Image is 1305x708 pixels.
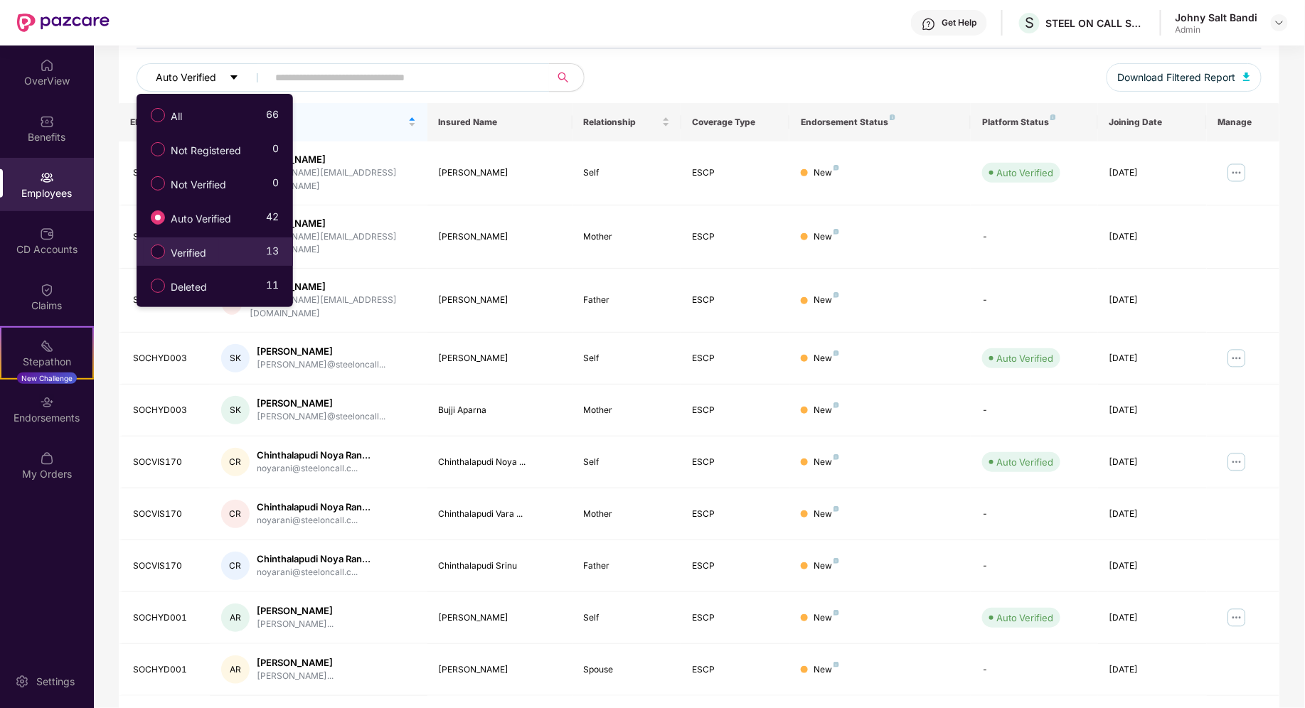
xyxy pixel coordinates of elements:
div: [DATE] [1109,294,1195,307]
img: svg+xml;base64,PHN2ZyB4bWxucz0iaHR0cDovL3d3dy53My5vcmcvMjAwMC9zdmciIHdpZHRoPSI4IiBoZWlnaHQ9IjgiIH... [1050,114,1056,120]
span: 0 [272,175,279,195]
div: Chinthalapudi Noya ... [439,456,561,469]
div: [DATE] [1109,166,1195,180]
img: svg+xml;base64,PHN2ZyB4bWxucz0iaHR0cDovL3d3dy53My5vcmcvMjAwMC9zdmciIHdpZHRoPSI4IiBoZWlnaHQ9IjgiIH... [833,292,839,298]
span: Auto Verified [165,211,237,227]
span: search [549,72,577,83]
div: [PERSON_NAME] [250,153,415,166]
div: [DATE] [1109,352,1195,365]
button: Auto Verifiedcaret-down [137,63,272,92]
div: Settings [32,675,79,689]
span: 0 [272,141,279,161]
div: Stepathon [1,355,92,369]
div: Johny Salt Bandi [1176,11,1258,24]
div: Auto Verified [996,166,1053,180]
div: [PERSON_NAME] [250,217,415,230]
div: SOCVIS170 [133,559,198,573]
div: [DATE] [1109,404,1195,417]
div: [PERSON_NAME][EMAIL_ADDRESS][DOMAIN_NAME] [250,294,415,321]
div: New [814,611,839,625]
th: Joining Date [1098,103,1207,141]
img: manageButton [1225,606,1248,629]
img: svg+xml;base64,PHN2ZyBpZD0iU2V0dGluZy0yMHgyMCIgeG1sbnM9Imh0dHA6Ly93d3cudzMub3JnLzIwMDAvc3ZnIiB3aW... [15,675,29,689]
div: New [814,508,839,521]
div: ESCP [693,508,779,521]
img: svg+xml;base64,PHN2ZyB4bWxucz0iaHR0cDovL3d3dy53My5vcmcvMjAwMC9zdmciIHdpZHRoPSI4IiBoZWlnaHQ9IjgiIH... [833,454,839,460]
img: manageButton [1225,347,1248,370]
span: caret-down [229,73,239,84]
div: Endorsement Status [801,117,959,128]
div: [PERSON_NAME] [439,294,561,307]
div: [PERSON_NAME] [257,397,385,410]
div: Auto Verified [996,611,1053,625]
div: ESCP [693,559,779,573]
img: svg+xml;base64,PHN2ZyB4bWxucz0iaHR0cDovL3d3dy53My5vcmcvMjAwMC9zdmciIHdpZHRoPSI4IiBoZWlnaHQ9IjgiIH... [833,402,839,408]
div: ESCP [693,404,779,417]
div: CR [221,500,250,528]
div: [PERSON_NAME] [439,230,561,244]
div: CR [221,552,250,580]
div: ESCP [693,166,779,180]
div: ESCP [693,294,779,307]
div: SOCHYD001 [133,663,198,677]
div: SOCHYD003 [133,404,198,417]
div: [PERSON_NAME] [257,656,334,670]
img: svg+xml;base64,PHN2ZyBpZD0iQ2xhaW0iIHhtbG5zPSJodHRwOi8vd3d3LnczLm9yZy8yMDAwL3N2ZyIgd2lkdGg9IjIwIi... [40,283,54,297]
div: New [814,352,839,365]
div: [PERSON_NAME]@steeloncall... [257,410,385,424]
td: - [971,644,1097,696]
div: [DATE] [1109,611,1195,625]
div: [PERSON_NAME]@steeloncall... [257,358,385,372]
div: Mother [584,404,670,417]
span: Employee Name [221,117,405,128]
div: noyarani@steeloncall.c... [257,462,371,476]
img: svg+xml;base64,PHN2ZyB4bWxucz0iaHR0cDovL3d3dy53My5vcmcvMjAwMC9zdmciIHdpZHRoPSI4IiBoZWlnaHQ9IjgiIH... [833,229,839,235]
div: Chinthalapudi Noya Ran... [257,449,371,462]
div: SOCHYD001 [133,611,198,625]
div: ESCP [693,611,779,625]
img: svg+xml;base64,PHN2ZyB4bWxucz0iaHR0cDovL3d3dy53My5vcmcvMjAwMC9zdmciIHdpZHRoPSI4IiBoZWlnaHQ9IjgiIH... [833,558,839,564]
div: CR [221,448,250,476]
div: Chinthalapudi Noya Ran... [257,552,371,566]
div: AR [221,655,250,684]
div: STEEL ON CALL SERVICES ([GEOGRAPHIC_DATA]) PRIVATE LIMITED [1046,16,1146,30]
div: New Challenge [17,372,77,384]
span: Not Registered [165,143,247,159]
div: SK [221,344,250,372]
img: svg+xml;base64,PHN2ZyB4bWxucz0iaHR0cDovL3d3dy53My5vcmcvMjAwMC9zdmciIHdpZHRoPSI4IiBoZWlnaHQ9IjgiIH... [833,165,839,171]
span: EID [130,117,187,128]
div: [PERSON_NAME][EMAIL_ADDRESS][DOMAIN_NAME] [250,230,415,257]
img: svg+xml;base64,PHN2ZyB4bWxucz0iaHR0cDovL3d3dy53My5vcmcvMjAwMC9zdmciIHdpZHRoPSI4IiBoZWlnaHQ9IjgiIH... [833,662,839,667]
div: [PERSON_NAME][EMAIL_ADDRESS][DOMAIN_NAME] [250,166,415,193]
img: manageButton [1225,451,1248,473]
div: Auto Verified [996,351,1053,365]
img: svg+xml;base64,PHN2ZyBpZD0iQmVuZWZpdHMiIHhtbG5zPSJodHRwOi8vd3d3LnczLm9yZy8yMDAwL3N2ZyIgd2lkdGg9Ij... [40,114,54,129]
th: EID [119,103,209,141]
td: - [971,540,1097,592]
div: ESCP [693,352,779,365]
div: Father [584,559,670,573]
div: [DATE] [1109,663,1195,677]
div: SOCHYD003 [133,352,198,365]
span: Relationship [584,117,659,128]
div: Mother [584,508,670,521]
img: New Pazcare Logo [17,14,110,32]
div: Spouse [584,663,670,677]
img: svg+xml;base64,PHN2ZyBpZD0iSG9tZSIgeG1sbnM9Imh0dHA6Ly93d3cudzMub3JnLzIwMDAvc3ZnIiB3aWR0aD0iMjAiIG... [40,58,54,73]
img: svg+xml;base64,PHN2ZyB4bWxucz0iaHR0cDovL3d3dy53My5vcmcvMjAwMC9zdmciIHdpZHRoPSI4IiBoZWlnaHQ9IjgiIH... [833,610,839,616]
span: 13 [266,243,279,264]
div: New [814,663,839,677]
span: All [165,109,188,124]
div: New [814,166,839,180]
div: New [814,404,839,417]
div: [PERSON_NAME] [250,280,415,294]
div: noyarani@steeloncall.c... [257,514,371,527]
span: 11 [266,277,279,298]
div: [PERSON_NAME] [439,166,561,180]
span: Verified [165,245,212,261]
div: SK [221,396,250,424]
div: ESCP [693,456,779,469]
div: Self [584,352,670,365]
div: AR [221,604,250,632]
div: Self [584,456,670,469]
